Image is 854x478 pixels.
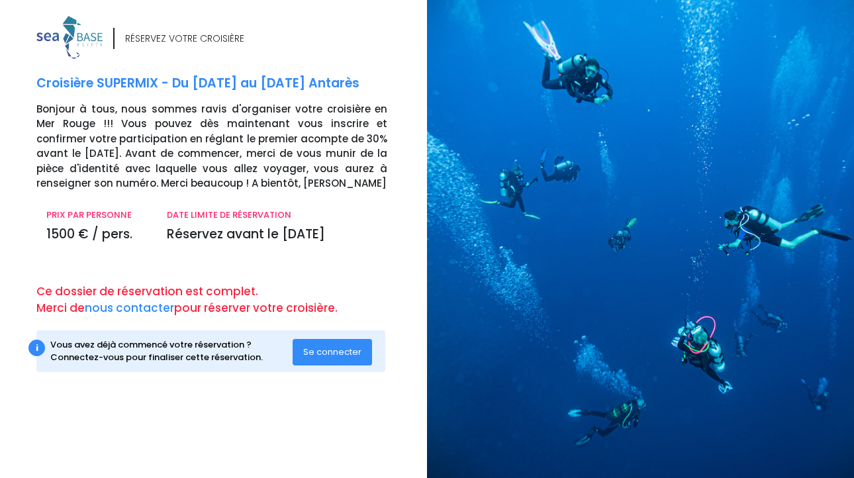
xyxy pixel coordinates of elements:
[303,346,361,358] span: Se connecter
[85,300,174,316] a: nous contacter
[36,102,417,191] p: Bonjour à tous, nous sommes ravis d'organiser votre croisière en Mer Rouge !!! Vous pouvez dès ma...
[50,338,293,364] div: Vous avez déjà commencé votre réservation ? Connectez-vous pour finaliser cette réservation.
[293,339,372,365] button: Se connecter
[46,209,147,222] p: PRIX PAR PERSONNE
[46,225,147,244] p: 1500 € / pers.
[36,283,417,317] p: Ce dossier de réservation est complet. Merci de pour réserver votre croisière.
[36,74,417,93] p: Croisière SUPERMIX - Du [DATE] au [DATE] Antarès
[28,340,45,356] div: i
[293,346,372,357] a: Se connecter
[36,16,103,59] img: logo_color1.png
[167,225,387,244] p: Réservez avant le [DATE]
[167,209,387,222] p: DATE LIMITE DE RÉSERVATION
[125,32,244,46] div: RÉSERVEZ VOTRE CROISIÈRE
